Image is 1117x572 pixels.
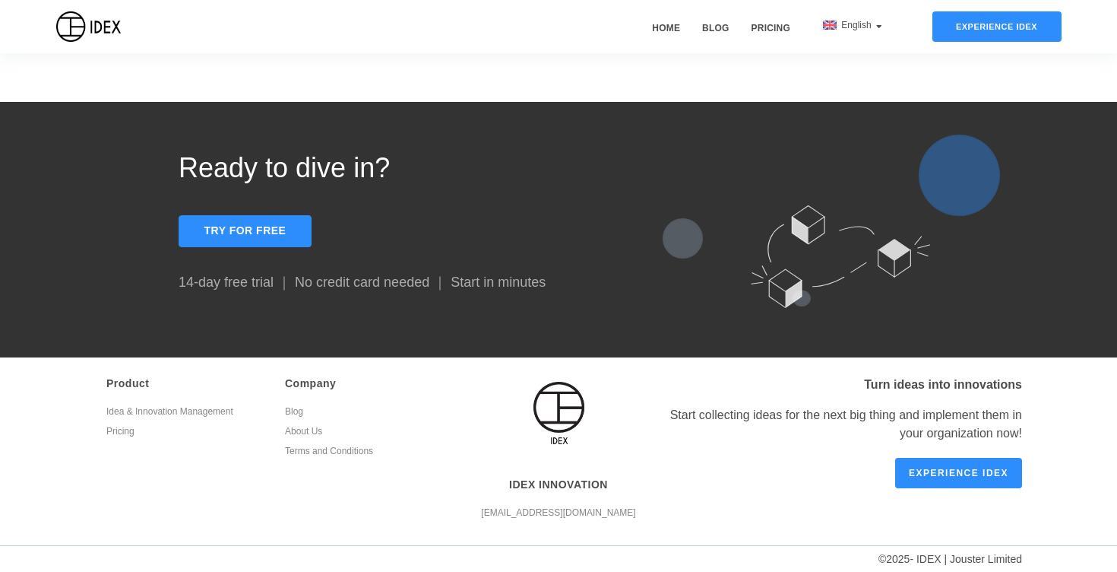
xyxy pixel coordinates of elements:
a: Home [647,21,685,53]
a: Terms and Conditions [285,443,441,463]
p: Company [285,376,441,392]
p: Product [106,376,262,392]
a: Blog [285,404,441,424]
a: Pricing [106,424,262,443]
p: [EMAIL_ADDRESS][DOMAIN_NAME] [475,505,642,521]
p: 14-day free trial ｜ No credit card needed ｜ Start in minutes [179,274,558,292]
img: IDEX Logo [56,11,121,42]
span: English [841,20,874,30]
a: Blog [697,21,734,53]
a: About Us [285,424,441,443]
img: Trial [570,102,1111,357]
p: IDEX INNOVATION [475,477,642,493]
button: Try for free [179,215,312,247]
div: Experience IDEX [932,11,1062,42]
a: Experience IDEX [895,458,1022,488]
div: English [823,18,883,32]
a: Idea & Innovation Management [106,404,262,424]
img: flag [823,21,837,30]
p: Ready to dive in? [179,148,558,189]
p: Turn ideas into innovations [665,376,1022,394]
a: Pricing [746,21,796,53]
div: Start collecting ideas for the next big thing and implement them in your organization now! [665,406,1022,443]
